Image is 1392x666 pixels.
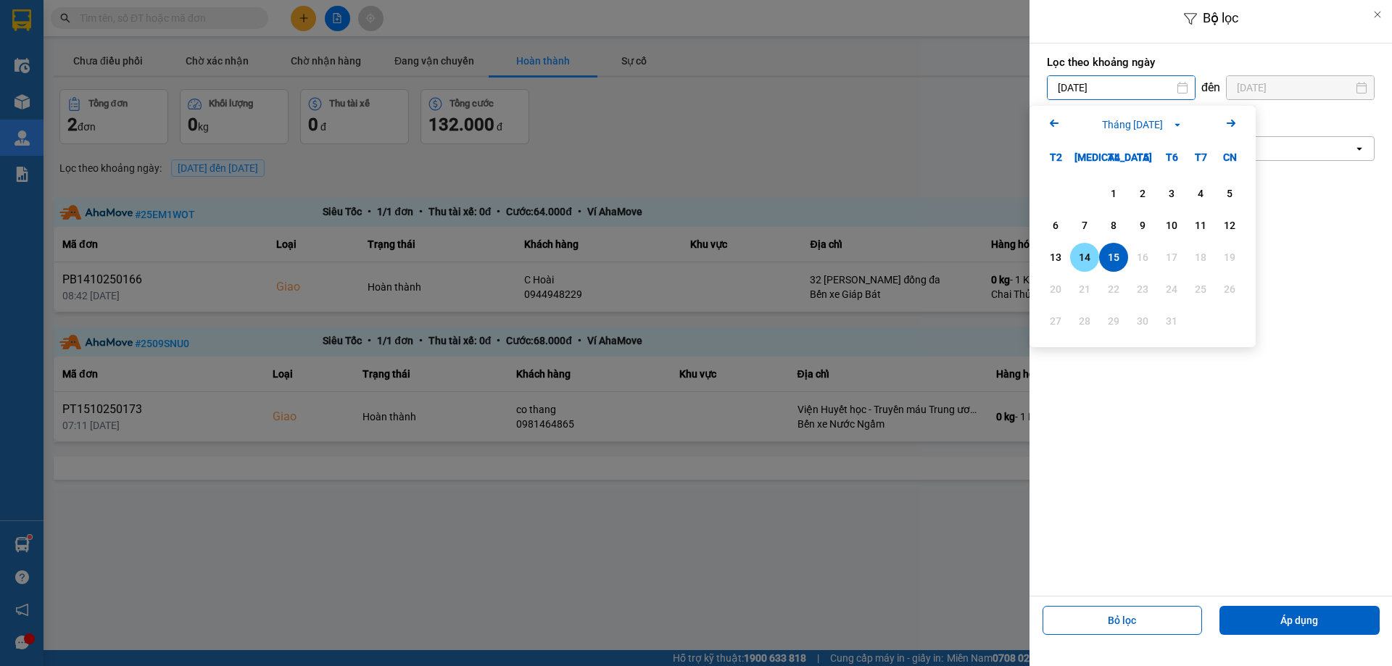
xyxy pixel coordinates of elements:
[1047,55,1375,70] label: Lọc theo khoảng ngày
[1215,179,1244,208] div: Choose Chủ Nhật, tháng 10 5 2025. It's available.
[1041,211,1070,240] div: Choose Thứ Hai, tháng 10 6 2025. It's available.
[1132,280,1153,298] div: 23
[1045,115,1063,132] svg: Arrow Left
[1190,280,1211,298] div: 25
[1161,185,1182,202] div: 3
[1099,143,1128,172] div: T4
[1215,275,1244,304] div: Not available. Chủ Nhật, tháng 10 26 2025.
[1074,217,1095,234] div: 7
[1161,249,1182,266] div: 17
[1215,143,1244,172] div: CN
[1161,280,1182,298] div: 24
[1219,217,1240,234] div: 12
[1132,185,1153,202] div: 2
[1203,10,1238,25] span: Bộ lọc
[1186,179,1215,208] div: Choose Thứ Bảy, tháng 10 4 2025. It's available.
[1103,185,1124,202] div: 1
[1041,307,1070,336] div: Not available. Thứ Hai, tháng 10 27 2025.
[1161,312,1182,330] div: 31
[1227,76,1374,99] input: Select a date.
[1045,280,1066,298] div: 20
[1157,211,1186,240] div: Choose Thứ Sáu, tháng 10 10 2025. It's available.
[1190,217,1211,234] div: 11
[1070,275,1099,304] div: Not available. Thứ Ba, tháng 10 21 2025.
[1045,217,1066,234] div: 6
[1041,243,1070,272] div: Choose Thứ Hai, tháng 10 13 2025. It's available.
[1219,606,1380,635] button: Áp dụng
[1222,115,1240,132] svg: Arrow Right
[1128,211,1157,240] div: Choose Thứ Năm, tháng 10 9 2025. It's available.
[1103,280,1124,298] div: 22
[1041,143,1070,172] div: T2
[1186,275,1215,304] div: Not available. Thứ Bảy, tháng 10 25 2025.
[1099,275,1128,304] div: Not available. Thứ Tư, tháng 10 22 2025.
[1132,249,1153,266] div: 16
[1041,275,1070,304] div: Not available. Thứ Hai, tháng 10 20 2025.
[1219,280,1240,298] div: 26
[1074,312,1095,330] div: 28
[1099,179,1128,208] div: Choose Thứ Tư, tháng 10 1 2025. It's available.
[1045,115,1063,134] button: Previous month.
[1029,106,1256,347] div: Calendar.
[1219,185,1240,202] div: 5
[1103,249,1124,266] div: 15
[1070,211,1099,240] div: Choose Thứ Ba, tháng 10 7 2025. It's available.
[1157,179,1186,208] div: Choose Thứ Sáu, tháng 10 3 2025. It's available.
[1128,179,1157,208] div: Choose Thứ Năm, tháng 10 2 2025. It's available.
[1043,606,1203,635] button: Bỏ lọc
[1215,211,1244,240] div: Choose Chủ Nhật, tháng 10 12 2025. It's available.
[1099,307,1128,336] div: Not available. Thứ Tư, tháng 10 29 2025.
[1157,143,1186,172] div: T6
[1222,115,1240,134] button: Next month.
[1045,249,1066,266] div: 13
[1186,143,1215,172] div: T7
[1099,211,1128,240] div: Choose Thứ Tư, tháng 10 8 2025. It's available.
[1048,76,1195,99] input: Select a date.
[1196,80,1226,95] div: đến
[1045,312,1066,330] div: 27
[1354,143,1365,154] svg: open
[1070,307,1099,336] div: Not available. Thứ Ba, tháng 10 28 2025.
[1157,243,1186,272] div: Not available. Thứ Sáu, tháng 10 17 2025.
[1157,307,1186,336] div: Not available. Thứ Sáu, tháng 10 31 2025.
[1190,249,1211,266] div: 18
[1186,243,1215,272] div: Not available. Thứ Bảy, tháng 10 18 2025.
[1219,249,1240,266] div: 19
[1132,217,1153,234] div: 9
[1128,307,1157,336] div: Not available. Thứ Năm, tháng 10 30 2025.
[1128,275,1157,304] div: Not available. Thứ Năm, tháng 10 23 2025.
[1128,143,1157,172] div: T5
[1215,243,1244,272] div: Not available. Chủ Nhật, tháng 10 19 2025.
[1070,143,1099,172] div: [MEDICAL_DATA]
[1103,217,1124,234] div: 8
[1161,217,1182,234] div: 10
[1074,280,1095,298] div: 21
[1103,312,1124,330] div: 29
[1190,185,1211,202] div: 4
[1186,211,1215,240] div: Choose Thứ Bảy, tháng 10 11 2025. It's available.
[1157,275,1186,304] div: Not available. Thứ Sáu, tháng 10 24 2025.
[1132,312,1153,330] div: 30
[1128,243,1157,272] div: Not available. Thứ Năm, tháng 10 16 2025.
[1070,243,1099,272] div: Choose Thứ Ba, tháng 10 14 2025. It's available.
[1098,117,1188,133] button: Tháng [DATE]
[1074,249,1095,266] div: 14
[1099,243,1128,272] div: Selected. Thứ Tư, tháng 10 15 2025. It's available.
